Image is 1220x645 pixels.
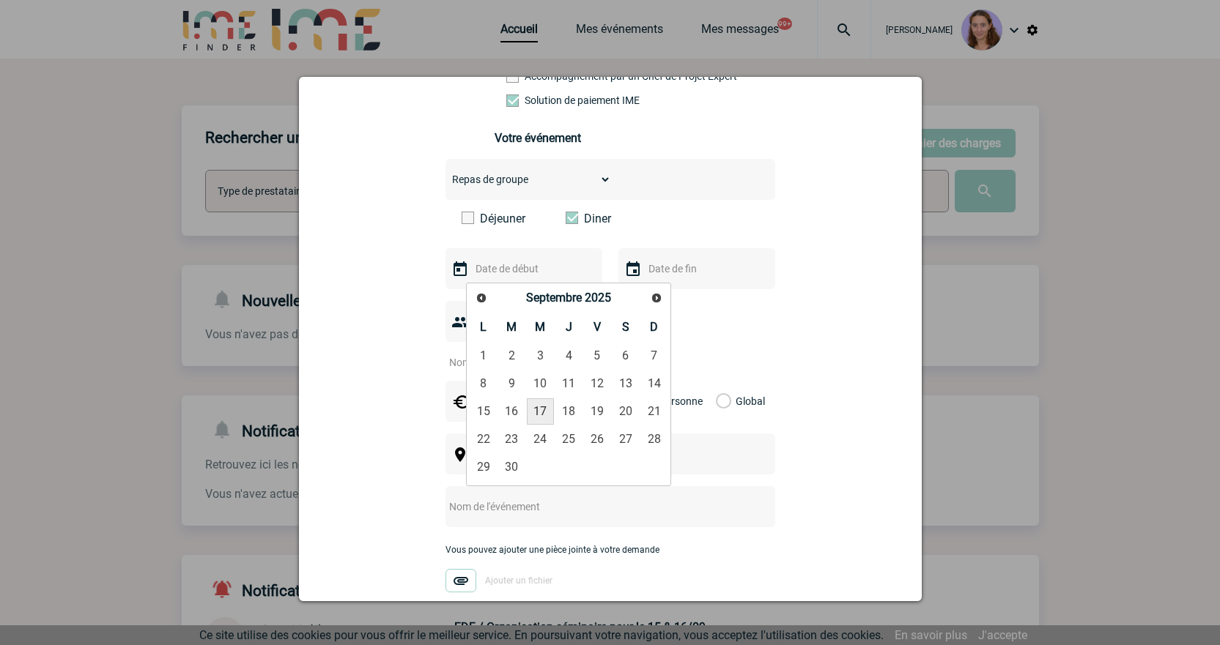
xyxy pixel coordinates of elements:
[640,370,668,397] a: 14
[476,292,487,304] span: Précédent
[555,398,583,425] a: 18
[470,426,497,452] a: 22
[446,545,775,555] p: Vous pouvez ajouter une pièce jointe à votre demande
[527,398,554,425] a: 17
[446,497,736,516] input: Nom de l'événement
[622,320,629,334] span: Samedi
[640,426,668,452] a: 28
[498,454,525,480] a: 30
[612,426,639,452] a: 27
[470,398,497,425] a: 15
[555,426,583,452] a: 25
[485,575,552,586] span: Ajouter un fichier
[566,320,572,334] span: Jeudi
[640,398,668,425] a: 21
[506,70,571,82] label: Prestation payante
[470,370,497,397] a: 8
[527,426,554,452] a: 24
[472,259,573,278] input: Date de début
[584,370,611,397] a: 12
[495,131,725,145] h3: Votre événement
[584,343,611,369] a: 5
[498,426,525,452] a: 23
[612,398,639,425] a: 20
[470,454,497,480] a: 29
[446,353,583,372] input: Nombre de participants
[462,212,546,225] label: Déjeuner
[584,426,611,452] a: 26
[651,292,662,304] span: Suivant
[612,370,639,397] a: 13
[527,343,554,369] a: 3
[584,398,611,425] a: 19
[555,370,583,397] a: 11
[646,287,667,308] a: Suivant
[612,343,639,369] a: 6
[526,291,582,305] span: Septembre
[566,212,650,225] label: Diner
[716,381,725,422] label: Global
[506,320,517,334] span: Mardi
[640,343,668,369] a: 7
[535,320,545,334] span: Mercredi
[480,320,487,334] span: Lundi
[470,287,492,308] a: Précédent
[645,259,746,278] input: Date de fin
[470,343,497,369] a: 1
[527,370,554,397] a: 10
[498,343,525,369] a: 2
[555,343,583,369] a: 4
[498,370,525,397] a: 9
[506,94,571,106] label: Conformité aux process achat client, Prise en charge de la facturation, Mutualisation de plusieur...
[594,320,601,334] span: Vendredi
[650,320,658,334] span: Dimanche
[498,398,525,425] a: 16
[585,291,611,305] span: 2025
